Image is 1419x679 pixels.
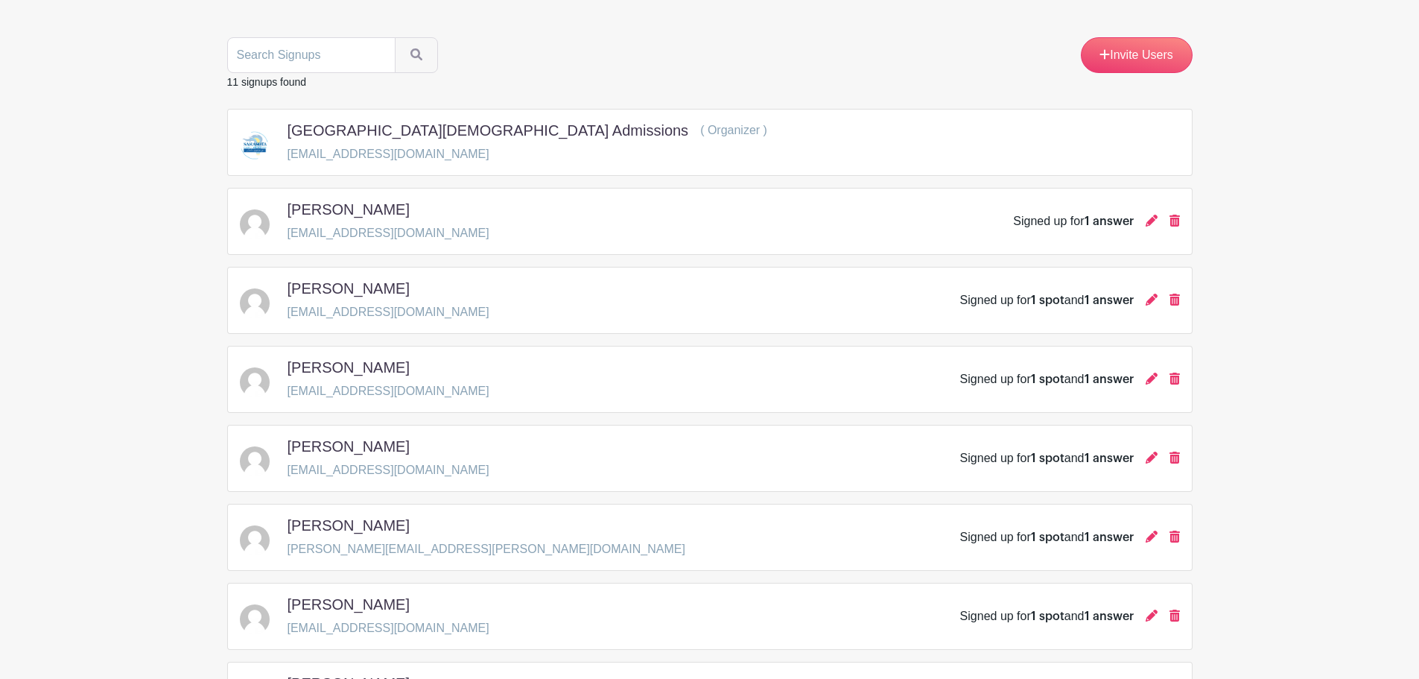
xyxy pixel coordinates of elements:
[288,280,410,297] h5: [PERSON_NAME]
[960,607,1134,625] div: Signed up for and
[1085,452,1134,464] span: 1 answer
[960,449,1134,467] div: Signed up for and
[960,291,1134,309] div: Signed up for and
[1085,294,1134,306] span: 1 answer
[1031,531,1064,543] span: 1 spot
[1031,452,1064,464] span: 1 spot
[288,438,410,455] h5: [PERSON_NAME]
[288,303,489,321] p: [EMAIL_ADDRESS][DOMAIN_NAME]
[227,76,307,88] small: 11 signups found
[1085,610,1134,622] span: 1 answer
[1085,215,1134,227] span: 1 answer
[288,540,685,558] p: [PERSON_NAME][EMAIL_ADDRESS][PERSON_NAME][DOMAIN_NAME]
[700,124,767,136] span: ( Organizer )
[288,145,767,163] p: [EMAIL_ADDRESS][DOMAIN_NAME]
[1085,373,1134,385] span: 1 answer
[288,382,489,400] p: [EMAIL_ADDRESS][DOMAIN_NAME]
[288,619,489,637] p: [EMAIL_ADDRESS][DOMAIN_NAME]
[288,517,410,534] h5: [PERSON_NAME]
[1031,373,1064,385] span: 1 spot
[240,446,270,476] img: default-ce2991bfa6775e67f084385cd625a349d9dcbb7a52a09fb2fda1e96e2d18dcdb.png
[1031,294,1064,306] span: 1 spot
[1081,37,1193,73] a: Invite Users
[288,121,689,139] h5: [GEOGRAPHIC_DATA][DEMOGRAPHIC_DATA] Admissions
[227,37,396,73] input: Search Signups
[960,528,1134,546] div: Signed up for and
[1013,212,1133,230] div: Signed up for
[1031,610,1064,622] span: 1 spot
[1085,531,1134,543] span: 1 answer
[288,461,489,479] p: [EMAIL_ADDRESS][DOMAIN_NAME]
[240,604,270,634] img: default-ce2991bfa6775e67f084385cd625a349d9dcbb7a52a09fb2fda1e96e2d18dcdb.png
[240,130,270,160] img: Admisions%20Logo.png
[288,359,410,376] h5: [PERSON_NAME]
[288,224,489,242] p: [EMAIL_ADDRESS][DOMAIN_NAME]
[240,525,270,555] img: default-ce2991bfa6775e67f084385cd625a349d9dcbb7a52a09fb2fda1e96e2d18dcdb.png
[288,200,410,218] h5: [PERSON_NAME]
[240,209,270,239] img: default-ce2991bfa6775e67f084385cd625a349d9dcbb7a52a09fb2fda1e96e2d18dcdb.png
[960,370,1134,388] div: Signed up for and
[240,288,270,318] img: default-ce2991bfa6775e67f084385cd625a349d9dcbb7a52a09fb2fda1e96e2d18dcdb.png
[240,367,270,397] img: default-ce2991bfa6775e67f084385cd625a349d9dcbb7a52a09fb2fda1e96e2d18dcdb.png
[288,596,410,613] h5: [PERSON_NAME]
